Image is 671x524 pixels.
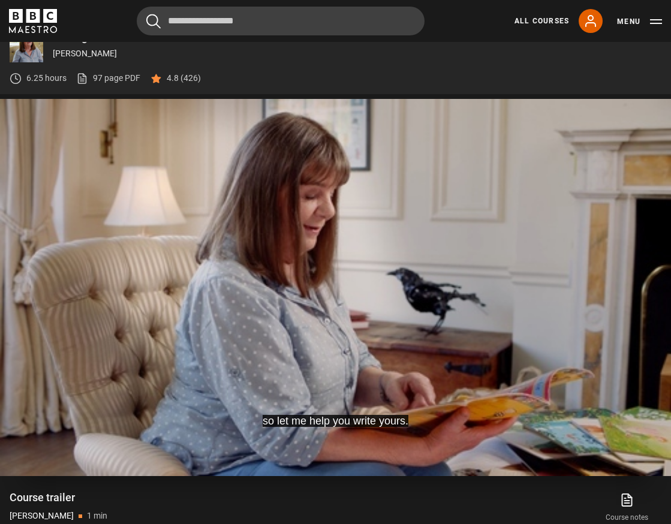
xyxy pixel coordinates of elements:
svg: BBC Maestro [9,9,57,33]
button: Toggle navigation [617,16,662,28]
h1: Course trailer [10,490,107,505]
a: 97 page PDF [76,72,140,85]
p: 4.8 (426) [167,72,201,85]
input: Search [137,7,425,35]
button: Submit the search query [146,14,161,29]
p: 6.25 hours [26,72,67,85]
a: All Courses [514,16,569,26]
p: Writing Children's Picture Books [53,32,661,43]
p: [PERSON_NAME] [53,47,661,60]
p: 1 min [87,510,107,522]
p: [PERSON_NAME] [10,510,74,522]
